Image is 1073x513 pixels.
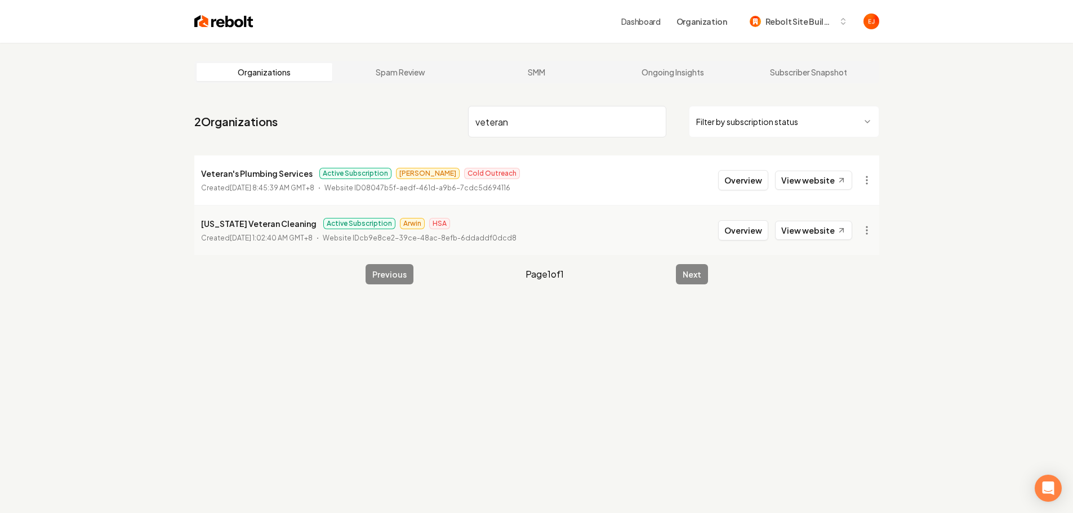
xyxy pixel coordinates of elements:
span: Cold Outreach [464,168,520,179]
p: [US_STATE] Veteran Cleaning [201,217,317,230]
a: 2Organizations [194,114,278,130]
span: Active Subscription [323,218,395,229]
a: SMM [469,63,605,81]
span: Arwin [400,218,425,229]
span: HSA [429,218,450,229]
p: Website ID 08047b5f-aedf-461d-a9b6-7cdc5d694116 [324,182,510,194]
button: Organization [670,11,734,32]
time: [DATE] 8:45:39 AM GMT+8 [230,184,314,192]
a: View website [775,221,852,240]
a: Spam Review [332,63,469,81]
a: Subscriber Snapshot [741,63,877,81]
input: Search by name or ID [468,106,666,137]
img: Rebolt Logo [194,14,253,29]
p: Created [201,182,314,194]
button: Open user button [863,14,879,29]
p: Created [201,233,313,244]
a: View website [775,171,852,190]
a: Organizations [197,63,333,81]
time: [DATE] 1:02:40 AM GMT+8 [230,234,313,242]
div: Open Intercom Messenger [1035,475,1062,502]
img: Eduard Joers [863,14,879,29]
span: Active Subscription [319,168,391,179]
span: [PERSON_NAME] [396,168,460,179]
p: Website ID cb9e8ce2-39ce-48ac-8efb-6ddaddf0dcd8 [323,233,517,244]
p: Veteran's Plumbing Services [201,167,313,180]
button: Overview [718,220,768,240]
span: Page 1 of 1 [526,267,564,281]
a: Ongoing Insights [604,63,741,81]
button: Overview [718,170,768,190]
span: Rebolt Site Builder [765,16,834,28]
a: Dashboard [621,16,661,27]
img: Rebolt Site Builder [750,16,761,27]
